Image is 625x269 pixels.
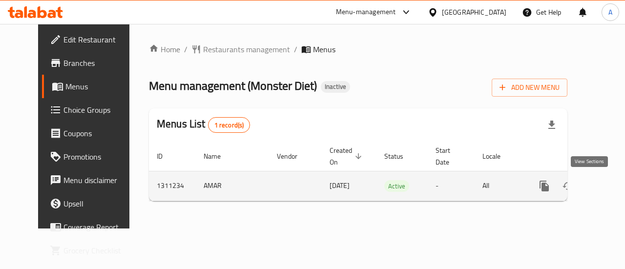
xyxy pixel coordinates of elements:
a: Upsell [42,192,143,215]
td: AMAR [196,171,269,201]
h2: Menus List [157,117,250,133]
li: / [294,43,297,55]
span: Menu disclaimer [63,174,135,186]
span: [DATE] [330,179,350,192]
span: Choice Groups [63,104,135,116]
div: Inactive [321,81,350,93]
button: more [533,174,556,198]
span: Add New Menu [500,82,560,94]
button: Add New Menu [492,79,567,97]
button: Change Status [556,174,580,198]
a: Edit Restaurant [42,28,143,51]
li: / [184,43,187,55]
span: Edit Restaurant [63,34,135,45]
span: Grocery Checklist [63,245,135,256]
span: 1 record(s) [208,121,250,130]
a: Coverage Report [42,215,143,239]
div: Total records count [208,117,250,133]
a: Grocery Checklist [42,239,143,262]
span: Restaurants management [203,43,290,55]
div: Active [384,180,409,192]
span: Vendor [277,150,310,162]
a: Menu disclaimer [42,168,143,192]
span: Locale [482,150,513,162]
span: Status [384,150,416,162]
span: Menus [313,43,335,55]
span: Active [384,181,409,192]
span: Name [204,150,233,162]
span: Created On [330,145,365,168]
a: Promotions [42,145,143,168]
div: Export file [540,113,563,137]
td: All [475,171,525,201]
span: Coupons [63,127,135,139]
span: Inactive [321,83,350,91]
td: 1311234 [149,171,196,201]
span: ID [157,150,175,162]
span: Start Date [436,145,463,168]
span: A [608,7,612,18]
div: [GEOGRAPHIC_DATA] [442,7,506,18]
span: Promotions [63,151,135,163]
span: Upsell [63,198,135,209]
span: Menu management ( Monster Diet ) [149,75,317,97]
span: Coverage Report [63,221,135,233]
a: Restaurants management [191,43,290,55]
span: Menus [65,81,135,92]
td: - [428,171,475,201]
a: Menus [42,75,143,98]
div: Menu-management [336,6,396,18]
a: Coupons [42,122,143,145]
a: Home [149,43,180,55]
a: Branches [42,51,143,75]
a: Choice Groups [42,98,143,122]
nav: breadcrumb [149,43,567,55]
span: Branches [63,57,135,69]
